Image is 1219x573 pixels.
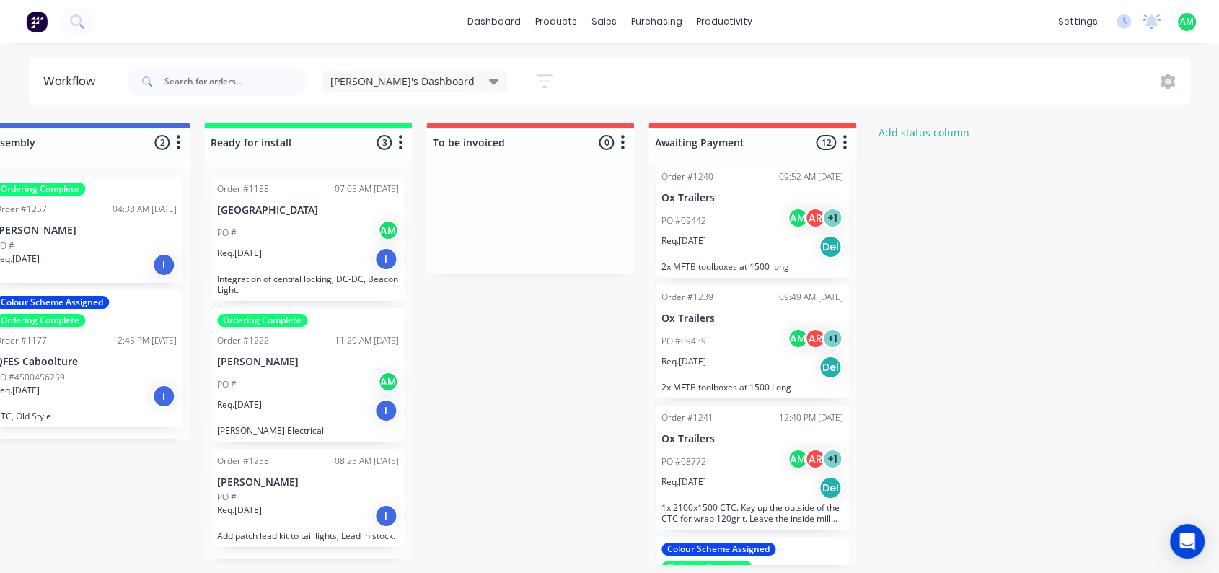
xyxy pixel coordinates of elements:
[661,433,843,445] p: Ox Trailers
[779,291,843,304] div: 09:49 AM [DATE]
[779,411,843,424] div: 12:40 PM [DATE]
[1051,11,1105,32] div: settings
[211,308,405,442] div: Ordering CompleteOrder #122211:29 AM [DATE][PERSON_NAME]PO #AMReq.[DATE]I[PERSON_NAME] Electrical
[804,207,826,229] div: AR
[804,328,826,349] div: AR
[460,11,528,32] a: dashboard
[217,356,399,368] p: [PERSON_NAME]
[374,504,397,528] div: I
[217,204,399,216] p: [GEOGRAPHIC_DATA]
[661,335,706,348] p: PO #09439
[787,448,809,470] div: AM
[656,285,849,398] div: Order #123909:49 AM [DATE]Ox TrailersPO #09439AMAR+1Req.[DATE]Del2x MFTB toolboxes at 1500 Long
[217,314,307,327] div: Ordering Complete
[335,334,399,347] div: 11:29 AM [DATE]
[656,165,849,278] div: Order #124009:52 AM [DATE]Ox TrailersPO #09442AMAR+1Req.[DATE]Del2x MFTB toolboxes at 1500 long
[661,261,843,272] p: 2x MFTB toolboxes at 1500 long
[661,382,843,393] p: 2x MFTB toolboxes at 1500 Long
[217,425,399,436] p: [PERSON_NAME] Electrical
[661,214,706,227] p: PO #09442
[217,530,399,541] p: Add patch lead kit to tail lights, Lead in stock.
[330,74,475,89] span: [PERSON_NAME]'s Dashboard
[819,235,842,258] div: Del
[787,328,809,349] div: AM
[217,455,269,468] div: Order #1258
[217,398,262,411] p: Req. [DATE]
[656,406,849,530] div: Order #124112:40 PM [DATE]Ox TrailersPO #08772AMAR+1Req.[DATE]Del1x 2100x1500 CTC. Key up the out...
[217,476,399,489] p: [PERSON_NAME]
[661,502,843,524] p: 1x 2100x1500 CTC. Key up the outside of the CTC for wrap 120grit. Leave the inside mill finish
[779,170,843,183] div: 09:52 AM [DATE]
[113,203,177,216] div: 04:38 AM [DATE]
[624,11,690,32] div: purchasing
[335,183,399,196] div: 07:05 AM [DATE]
[661,543,775,556] div: Colour Scheme Assigned
[661,291,713,304] div: Order #1239
[217,274,399,295] p: Integration of central locking, DC-DC, Beacon Light.
[152,253,175,276] div: I
[804,448,826,470] div: AR
[819,356,842,379] div: Del
[819,476,842,499] div: Del
[113,334,177,347] div: 12:45 PM [DATE]
[217,247,262,260] p: Req. [DATE]
[822,207,843,229] div: + 1
[528,11,584,32] div: products
[1170,524,1205,559] div: Open Intercom Messenger
[374,248,397,271] div: I
[787,207,809,229] div: AM
[822,328,843,349] div: + 1
[217,491,237,504] p: PO #
[164,67,307,96] input: Search for orders...
[871,123,977,142] button: Add status column
[217,334,269,347] div: Order #1222
[335,455,399,468] div: 08:25 AM [DATE]
[661,476,706,489] p: Req. [DATE]
[217,378,237,391] p: PO #
[377,219,399,241] div: AM
[211,177,405,301] div: Order #118807:05 AM [DATE][GEOGRAPHIC_DATA]PO #AMReq.[DATE]IIntegration of central locking, DC-DC...
[217,227,237,240] p: PO #
[43,73,102,90] div: Workflow
[377,371,399,393] div: AM
[217,183,269,196] div: Order #1188
[690,11,760,32] div: productivity
[661,192,843,204] p: Ox Trailers
[822,448,843,470] div: + 1
[26,11,48,32] img: Factory
[1180,15,1194,28] span: AM
[661,235,706,248] p: Req. [DATE]
[211,449,405,548] div: Order #125808:25 AM [DATE][PERSON_NAME]PO #Req.[DATE]IAdd patch lead kit to tail lights, Lead in ...
[152,385,175,408] div: I
[217,504,262,517] p: Req. [DATE]
[374,399,397,422] div: I
[661,312,843,325] p: Ox Trailers
[661,455,706,468] p: PO #08772
[584,11,624,32] div: sales
[661,355,706,368] p: Req. [DATE]
[661,170,713,183] div: Order #1240
[661,411,713,424] div: Order #1241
